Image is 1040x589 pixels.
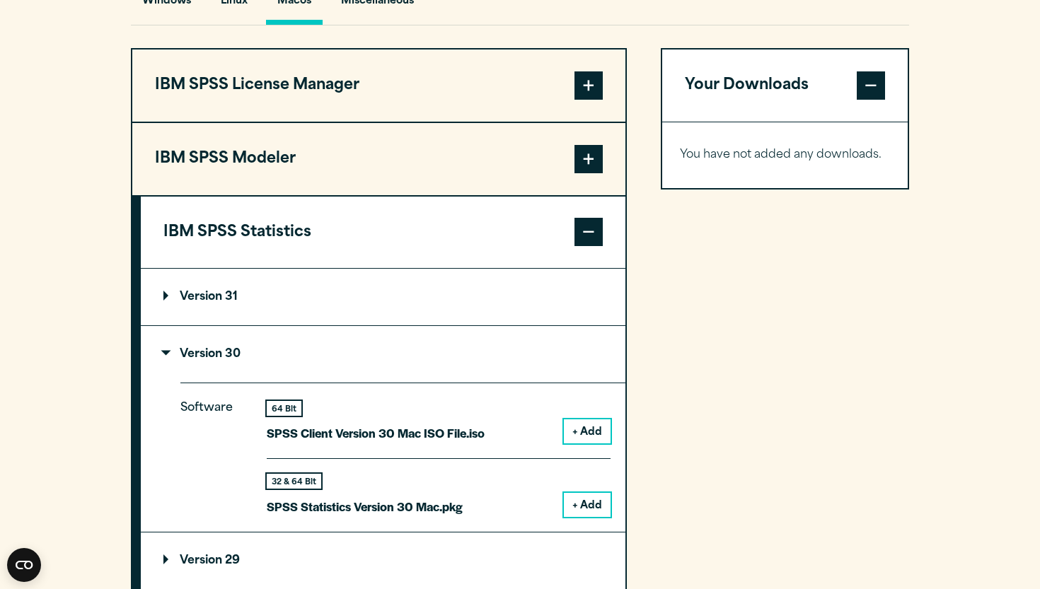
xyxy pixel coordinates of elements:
[141,326,625,383] summary: Version 30
[662,122,908,188] div: Your Downloads
[141,269,625,325] summary: Version 31
[180,398,244,505] p: Software
[267,474,321,489] div: 32 & 64 Bit
[267,401,301,416] div: 64 Bit
[163,349,241,360] p: Version 30
[267,496,463,517] p: SPSS Statistics Version 30 Mac.pkg
[163,555,240,566] p: Version 29
[141,532,625,589] summary: Version 29
[141,197,625,269] button: IBM SPSS Statistics
[7,548,41,582] button: Open CMP widget
[132,49,625,122] button: IBM SPSS License Manager
[680,145,890,165] p: You have not added any downloads.
[163,291,238,303] p: Version 31
[132,123,625,195] button: IBM SPSS Modeler
[564,419,611,443] button: + Add
[267,423,485,443] p: SPSS Client Version 30 Mac ISO File.iso
[564,493,611,517] button: + Add
[662,49,908,122] button: Your Downloads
